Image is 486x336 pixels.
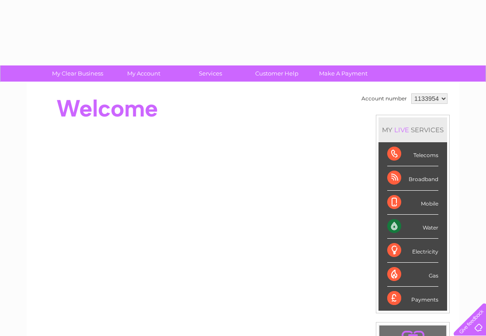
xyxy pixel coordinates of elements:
[307,65,379,82] a: Make A Payment
[387,166,438,190] div: Broadband
[387,142,438,166] div: Telecoms
[387,239,438,263] div: Electricity
[387,191,438,215] div: Mobile
[387,287,438,310] div: Payments
[392,126,411,134] div: LIVE
[241,65,313,82] a: Customer Help
[42,65,114,82] a: My Clear Business
[359,91,409,106] td: Account number
[387,263,438,287] div: Gas
[378,117,447,142] div: MY SERVICES
[108,65,180,82] a: My Account
[387,215,438,239] div: Water
[174,65,246,82] a: Services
